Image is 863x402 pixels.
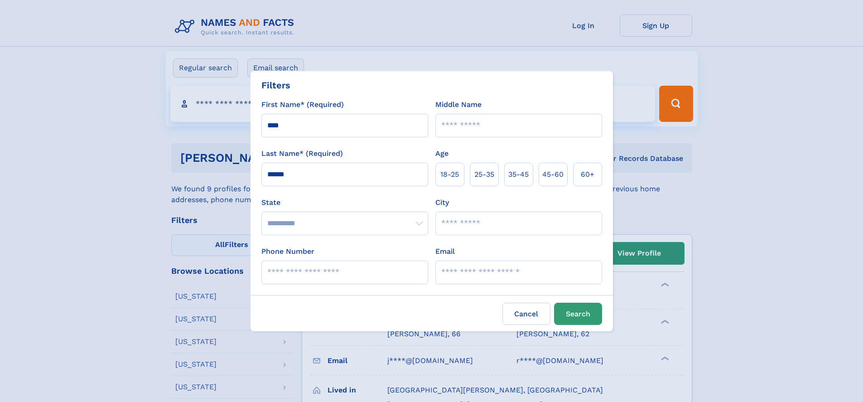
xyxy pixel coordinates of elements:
[440,169,459,180] span: 18‑25
[261,148,343,159] label: Last Name* (Required)
[261,78,290,92] div: Filters
[435,246,455,257] label: Email
[554,303,602,325] button: Search
[435,197,449,208] label: City
[435,148,448,159] label: Age
[581,169,594,180] span: 60+
[474,169,494,180] span: 25‑35
[542,169,564,180] span: 45‑60
[261,246,314,257] label: Phone Number
[502,303,550,325] label: Cancel
[261,197,428,208] label: State
[435,99,482,110] label: Middle Name
[508,169,529,180] span: 35‑45
[261,99,344,110] label: First Name* (Required)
